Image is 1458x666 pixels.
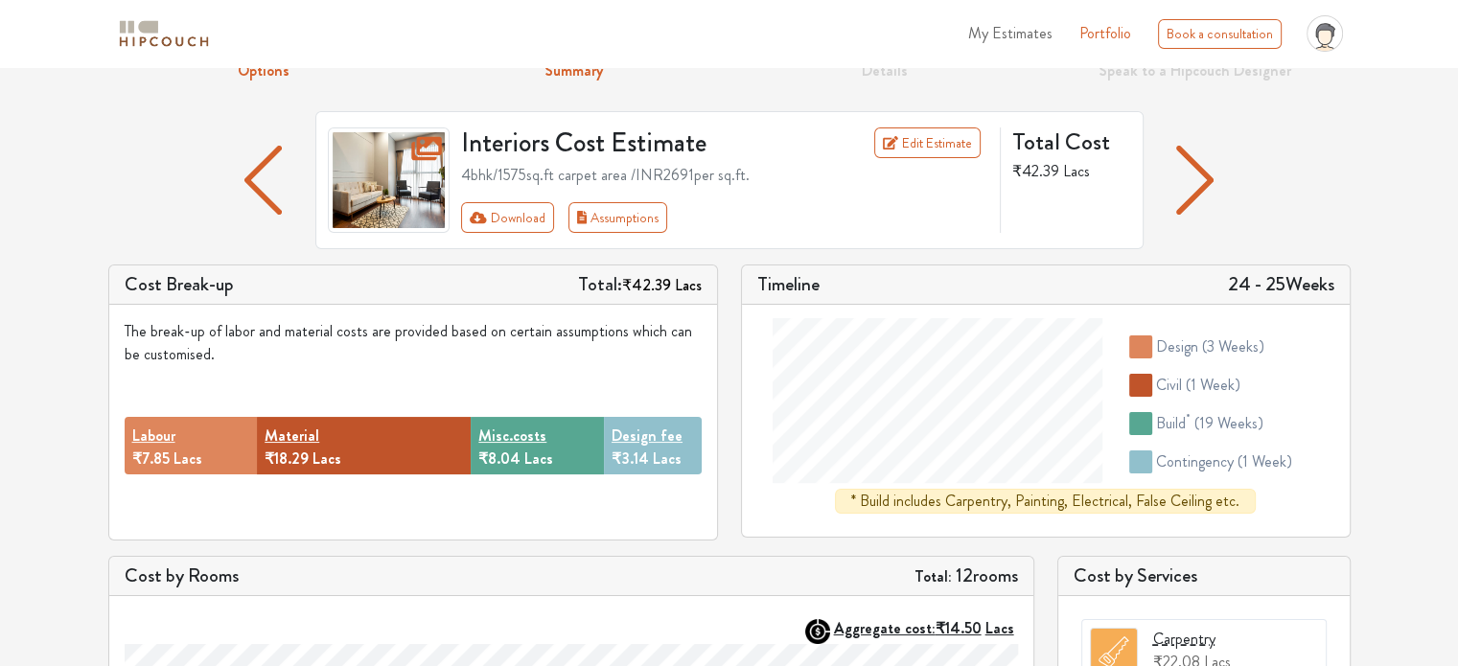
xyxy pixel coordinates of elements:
h5: Total: [578,273,702,296]
span: ₹42.39 [1012,160,1059,182]
span: ( 19 weeks ) [1194,412,1263,434]
div: civil [1156,374,1240,397]
h5: Timeline [757,273,820,296]
button: Misc.costs [478,425,546,448]
img: arrow left [1176,146,1214,215]
div: Book a consultation [1158,19,1282,49]
h5: 12 rooms [914,564,1018,587]
div: * Build includes Carpentry, Painting, Electrical, False Ceiling etc. [835,489,1256,514]
span: logo-horizontal.svg [116,12,212,56]
span: ₹14.50 [936,617,982,639]
div: First group [461,202,683,233]
span: Lacs [524,448,553,470]
span: ( 1 week ) [1186,374,1240,396]
h5: 24 - 25 Weeks [1228,273,1334,296]
strong: Total: [914,565,952,587]
h4: Total Cost [1012,127,1127,156]
button: Assumptions [568,202,668,233]
strong: Aggregate cost: [834,617,1014,639]
img: AggregateIcon [805,619,830,644]
span: ₹8.04 [478,448,521,470]
a: Edit Estimate [874,127,981,158]
span: ₹7.85 [132,448,170,470]
strong: Details [862,59,908,81]
div: design [1156,335,1264,358]
button: Download [461,202,554,233]
img: arrow left [244,146,282,215]
strong: Summary [544,59,603,81]
span: Lacs [312,448,341,470]
span: ₹3.14 [612,448,649,470]
span: ₹42.39 [622,274,671,296]
img: logo-horizontal.svg [116,17,212,51]
span: ( 3 weeks ) [1202,335,1264,357]
div: build [1156,412,1263,435]
div: Toolbar with button groups [461,202,988,233]
div: contingency [1156,450,1292,473]
span: Lacs [1063,160,1090,182]
button: Labour [132,425,175,448]
h3: Interiors Cost Estimate [450,127,816,160]
strong: Speak to a Hipcouch Designer [1099,59,1291,81]
button: Aggregate cost:₹14.50Lacs [834,619,1018,637]
span: ( 1 week ) [1238,450,1292,472]
h5: Cost Break-up [125,273,234,296]
h5: Cost by Rooms [125,564,239,587]
span: Lacs [675,274,702,296]
span: My Estimates [968,22,1053,44]
h5: Cost by Services [1074,564,1334,587]
strong: Options [238,59,289,81]
button: Design fee [612,425,683,448]
a: Portfolio [1079,22,1131,45]
span: Lacs [985,617,1014,639]
button: Carpentry [1153,628,1215,651]
span: Lacs [174,448,202,470]
div: The break-up of labor and material costs are provided based on certain assumptions which can be c... [125,320,702,366]
button: Material [265,425,319,448]
span: ₹18.29 [265,448,309,470]
div: 4bhk / 1575 sq.ft carpet area /INR 2691 per sq.ft. [461,164,988,187]
img: gallery [328,127,451,233]
span: Lacs [653,448,682,470]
